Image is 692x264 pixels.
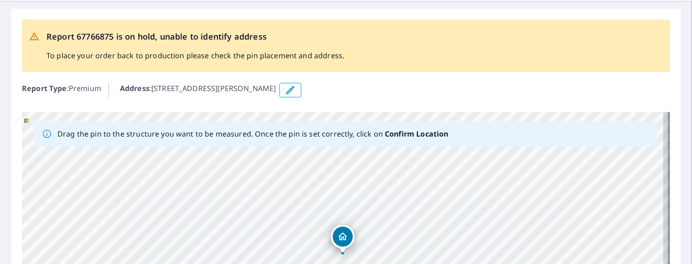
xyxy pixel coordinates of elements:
p: Report 67766875 is on hold, unable to identify address [46,30,344,43]
p: : [STREET_ADDRESS][PERSON_NAME] [120,83,276,97]
b: Confirm Location [385,129,448,139]
p: To place your order back to production please check the pin placement and address. [46,50,344,61]
b: Report Type [22,83,67,93]
p: Drag the pin to the structure you want to be measured. Once the pin is set correctly, click on [57,128,449,139]
p: : Premium [22,83,101,97]
b: Address [120,83,150,93]
div: Dropped pin, building 1, Residential property, 6675 Willoby Dr Huntsville, OH 43324 [331,225,355,253]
